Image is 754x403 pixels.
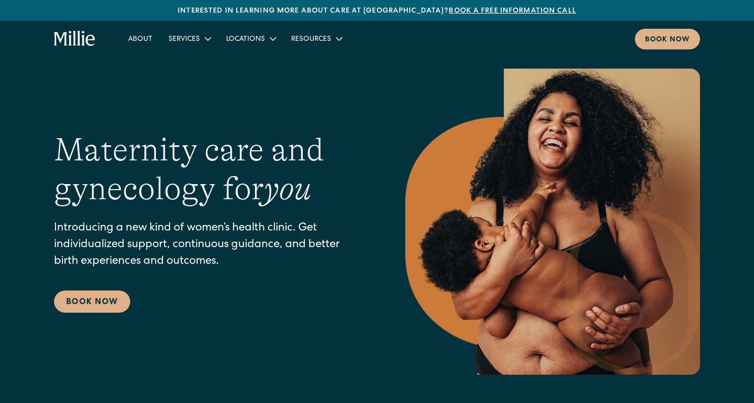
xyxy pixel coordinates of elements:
img: Smiling mother with her baby in arms, celebrating body positivity and the nurturing bond of postp... [405,69,700,375]
div: Services [169,34,200,45]
div: Book now [645,35,690,45]
a: Book now [635,29,700,49]
a: Book a free information call [449,8,576,15]
p: Introducing a new kind of women’s health clinic. Get individualized support, continuous guidance,... [54,220,365,270]
div: Resources [291,34,331,45]
div: Locations [226,34,265,45]
em: you [264,170,311,207]
a: About [120,30,160,47]
h1: Maternity care and gynecology for [54,131,365,208]
div: Locations [218,30,283,47]
div: Resources [283,30,349,47]
a: Book Now [54,291,130,313]
div: Services [160,30,218,47]
a: home [54,31,96,47]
